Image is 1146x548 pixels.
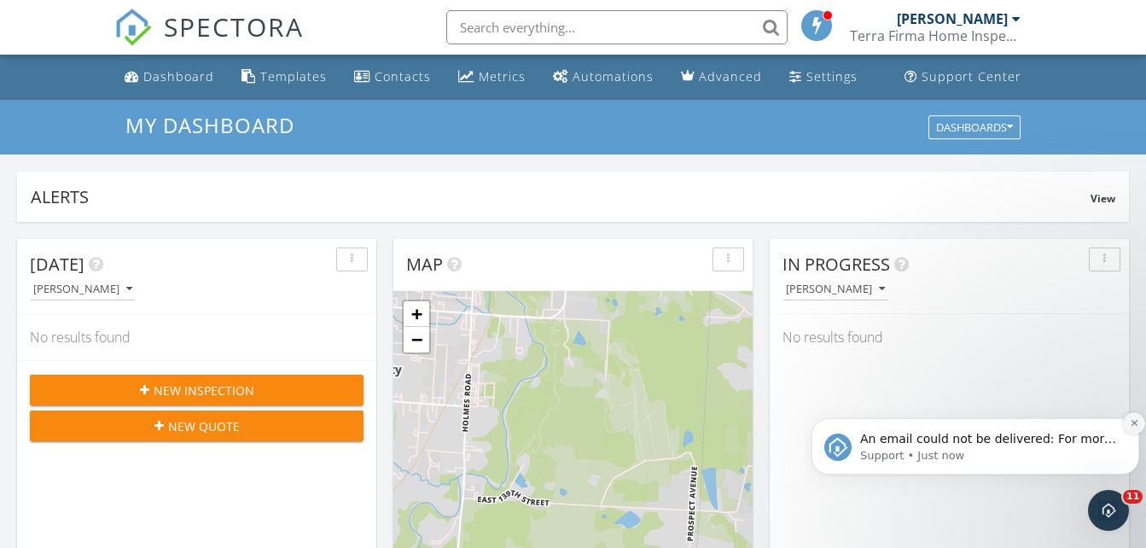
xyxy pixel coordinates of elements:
div: [PERSON_NAME] [786,283,885,295]
div: Metrics [479,68,526,85]
div: Templates [260,68,327,85]
span: In Progress [782,253,890,276]
a: Zoom in [404,301,429,327]
button: New Inspection [30,375,364,405]
button: [PERSON_NAME] [782,278,888,301]
div: Advanced [699,68,762,85]
div: [PERSON_NAME] [33,283,132,295]
a: Templates [235,61,334,93]
span: My Dashboard [125,111,294,139]
div: [PERSON_NAME] [897,10,1008,27]
div: Dashboards [936,121,1013,133]
a: Advanced [674,61,769,93]
a: Dashboard [118,61,221,93]
a: Contacts [347,61,438,93]
div: Settings [806,68,858,85]
a: Metrics [451,61,532,93]
a: SPECTORA [114,23,304,59]
span: SPECTORA [164,9,304,44]
button: New Quote [30,411,364,441]
span: New Inspection [154,382,254,399]
div: Automations [573,68,654,85]
a: Automations (Basic) [546,61,660,93]
img: The Best Home Inspection Software - Spectora [114,9,152,46]
button: Dashboards [928,115,1021,139]
span: [DATE] [30,253,84,276]
div: No results found [770,314,1129,360]
div: No results found [17,314,376,360]
a: Support Center [898,61,1028,93]
span: 11 [1123,490,1143,504]
span: View [1091,191,1115,206]
div: Contacts [375,68,431,85]
iframe: Intercom notifications message [805,382,1146,502]
div: Terra Firma Home Inspection Services LLC [850,27,1021,44]
a: Settings [782,61,864,93]
input: Search everything... [446,10,788,44]
span: New Quote [168,417,240,435]
button: [PERSON_NAME] [30,278,136,301]
a: Zoom out [404,327,429,353]
div: Alerts [31,185,1091,208]
span: Map [406,253,443,276]
div: Support Center [922,68,1021,85]
iframe: Intercom live chat [1088,490,1129,531]
div: Dashboard [143,68,214,85]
